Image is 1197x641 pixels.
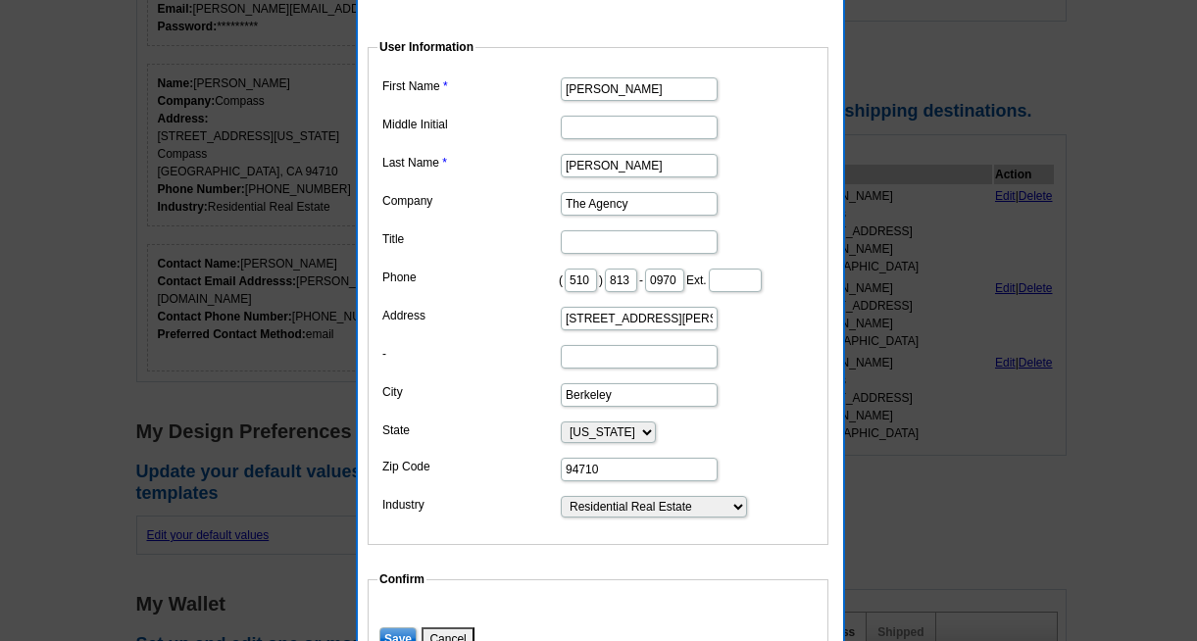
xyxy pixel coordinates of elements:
[382,458,559,475] label: Zip Code
[382,116,559,133] label: Middle Initial
[382,269,559,286] label: Phone
[377,264,819,294] dd: ( ) - Ext.
[382,421,559,439] label: State
[382,77,559,95] label: First Name
[382,496,559,514] label: Industry
[377,570,426,588] legend: Confirm
[382,345,559,363] label: -
[805,185,1197,641] iframe: LiveChat chat widget
[382,230,559,248] label: Title
[382,383,559,401] label: City
[382,192,559,210] label: Company
[382,154,559,172] label: Last Name
[382,307,559,324] label: Address
[377,38,475,56] legend: User Information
